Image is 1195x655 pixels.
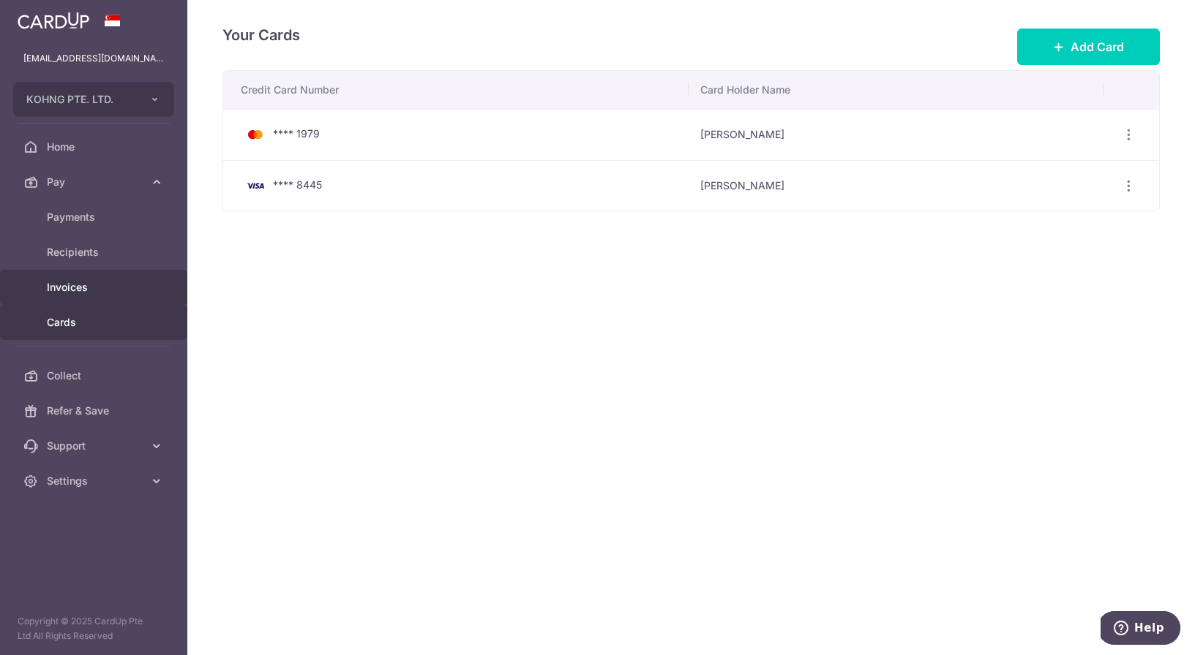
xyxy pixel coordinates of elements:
img: Bank Card [241,177,270,194]
span: Home [47,140,143,154]
th: Card Holder Name [689,71,1104,109]
span: Help [34,10,64,23]
span: Refer & Save [47,404,143,418]
p: [EMAIL_ADDRESS][DOMAIN_NAME] [23,51,164,66]
img: CardUp [18,12,89,29]
h4: Your Cards [222,23,300,47]
img: Bank Card [241,126,270,143]
span: Cards [47,315,143,330]
td: [PERSON_NAME] [689,109,1104,160]
span: Pay [47,175,143,189]
button: Add Card [1017,29,1160,65]
span: Support [47,439,143,453]
span: Add Card [1071,38,1124,56]
span: Invoices [47,280,143,295]
button: KOHNG PTE. LTD. [13,82,174,117]
span: Collect [47,368,143,383]
span: KOHNG PTE. LTD. [26,92,135,107]
td: [PERSON_NAME] [689,160,1104,211]
span: Recipients [47,245,143,260]
iframe: Opens a widget where you can find more information [1101,611,1180,648]
span: Settings [47,474,143,488]
th: Credit Card Number [223,71,689,109]
span: Payments [47,210,143,224]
